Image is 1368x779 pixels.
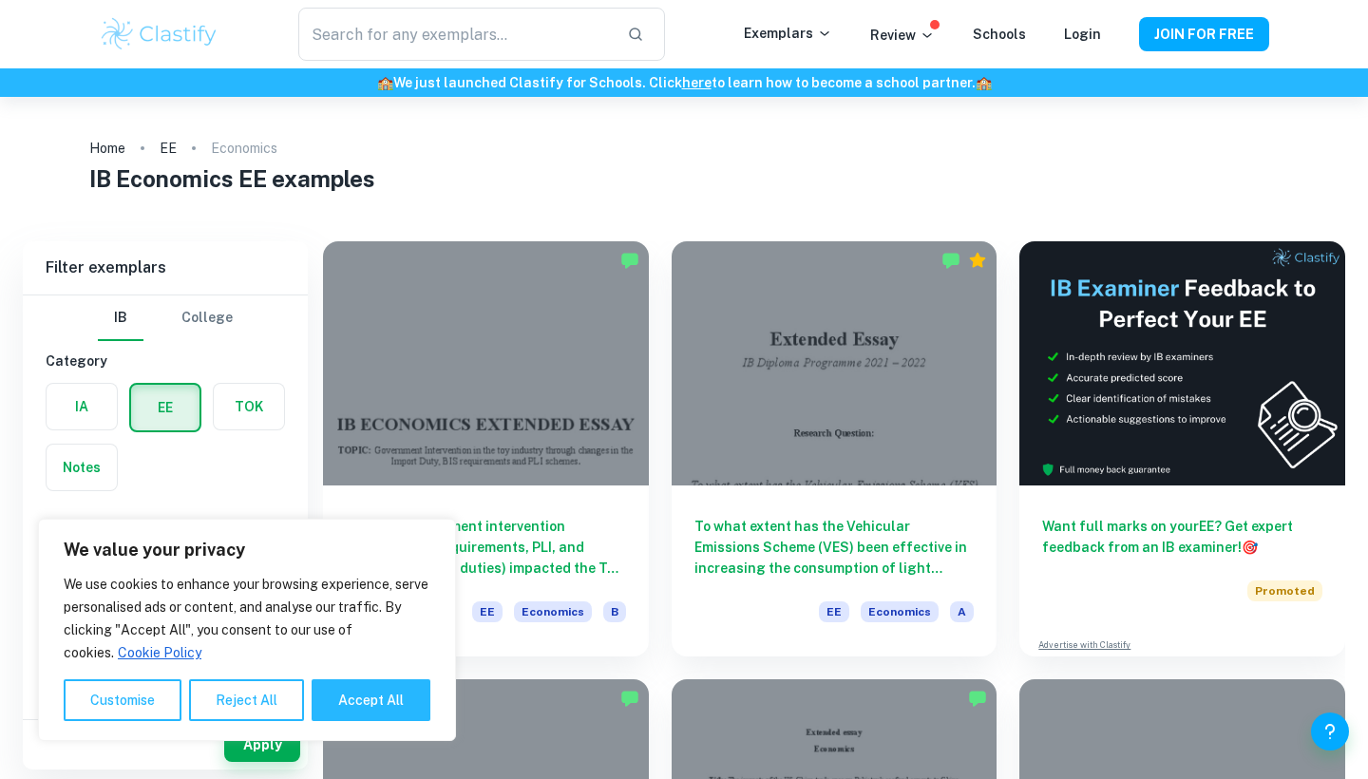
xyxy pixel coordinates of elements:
a: How has government intervention (through BIS Requirements, PLI, and increased import duties) impa... [323,241,649,656]
h6: Subject [46,514,285,535]
span: 🎯 [1242,540,1258,555]
h6: How has government intervention (through BIS Requirements, PLI, and increased import duties) impa... [346,516,626,579]
h6: Want full marks on your EE ? Get expert feedback from an IB examiner! [1042,516,1322,558]
img: Marked [941,251,960,270]
h6: We just launched Clastify for Schools. Click to learn how to become a school partner. [4,72,1364,93]
a: here [682,75,712,90]
div: We value your privacy [38,519,456,741]
a: Advertise with Clastify [1038,638,1130,652]
a: Cookie Policy [117,644,202,661]
button: Help and Feedback [1311,712,1349,750]
h6: Filter exemplars [23,241,308,294]
button: IA [47,384,117,429]
button: Apply [224,728,300,762]
p: Exemplars [744,23,832,44]
span: EE [819,601,849,622]
a: Want full marks on yourEE? Get expert feedback from an IB examiner!PromotedAdvertise with Clastify [1019,241,1345,656]
button: EE [131,385,199,430]
div: Premium [968,251,987,270]
img: Marked [620,689,639,708]
input: Search for any exemplars... [298,8,612,61]
button: Reject All [189,679,304,721]
a: Schools [973,27,1026,42]
div: Filter type choice [98,295,233,341]
img: Thumbnail [1019,241,1345,485]
span: Economics [514,601,592,622]
button: JOIN FOR FREE [1139,17,1269,51]
a: EE [160,135,177,161]
a: Home [89,135,125,161]
p: Review [870,25,935,46]
p: We use cookies to enhance your browsing experience, serve personalised ads or content, and analys... [64,573,430,664]
p: We value your privacy [64,539,430,561]
button: Customise [64,679,181,721]
span: B [603,601,626,622]
a: To what extent has the Vehicular Emissions Scheme (VES) been effective in increasing the consumpt... [672,241,997,656]
button: Notes [47,445,117,490]
img: Clastify logo [99,15,219,53]
button: College [181,295,233,341]
span: 🏫 [377,75,393,90]
h1: IB Economics EE examples [89,161,1280,196]
span: A [950,601,974,622]
button: Accept All [312,679,430,721]
span: Promoted [1247,580,1322,601]
span: Economics [861,601,939,622]
img: Marked [620,251,639,270]
h6: Category [46,351,285,371]
h6: To what extent has the Vehicular Emissions Scheme (VES) been effective in increasing the consumpt... [694,516,975,579]
span: 🏫 [976,75,992,90]
p: Economics [211,138,277,159]
a: Login [1064,27,1101,42]
button: IB [98,295,143,341]
span: EE [472,601,503,622]
img: Marked [968,689,987,708]
button: TOK [214,384,284,429]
